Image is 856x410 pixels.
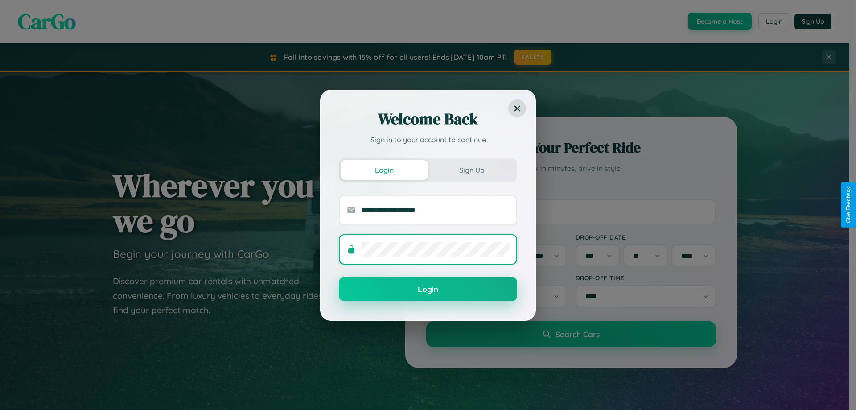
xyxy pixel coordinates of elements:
button: Sign Up [428,160,515,180]
h2: Welcome Back [339,108,517,130]
p: Sign in to your account to continue [339,134,517,145]
button: Login [341,160,428,180]
div: Give Feedback [845,187,852,223]
button: Login [339,277,517,301]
